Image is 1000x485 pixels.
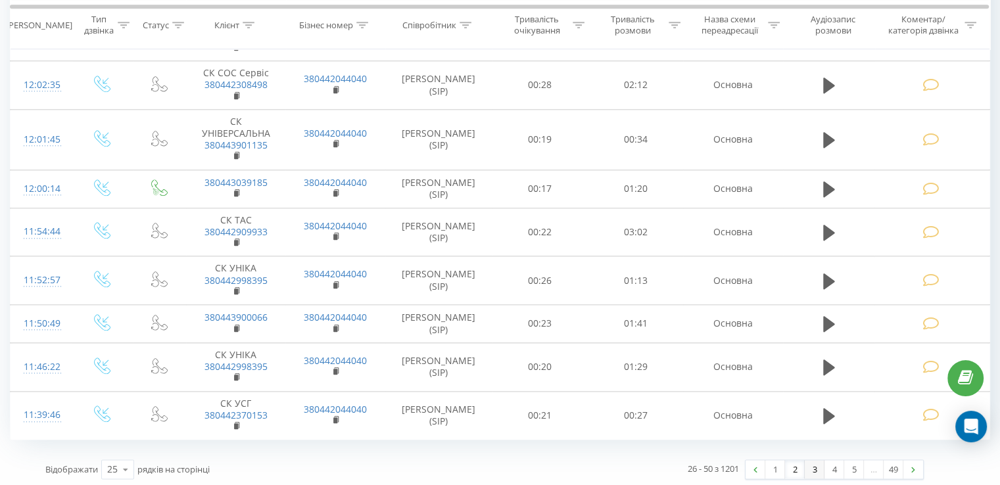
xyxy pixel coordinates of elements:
[785,460,805,478] a: 2
[24,311,59,336] div: 11:50:49
[24,402,59,428] div: 11:39:46
[385,343,492,392] td: [PERSON_NAME] (SIP)
[24,354,59,380] div: 11:46:22
[683,61,782,110] td: Основна
[492,304,588,342] td: 00:23
[385,304,492,342] td: [PERSON_NAME] (SIP)
[204,409,268,421] a: 380442370153
[795,14,872,36] div: Аудіозапис розмови
[204,139,268,151] a: 380443901135
[204,176,268,189] a: 380443039185
[683,208,782,256] td: Основна
[304,267,367,280] a: 380442044040
[492,391,588,440] td: 00:21
[844,460,864,478] a: 5
[204,225,268,238] a: 380442909933
[385,61,492,110] td: [PERSON_NAME] (SIP)
[24,127,59,152] div: 12:01:45
[304,176,367,189] a: 380442044040
[955,411,987,442] div: Open Intercom Messenger
[492,208,588,256] td: 00:22
[696,14,765,36] div: Назва схеми переадресації
[24,176,59,202] div: 12:00:14
[492,109,588,170] td: 00:19
[304,219,367,232] a: 380442044040
[492,61,588,110] td: 00:28
[492,170,588,208] td: 00:17
[83,14,114,36] div: Тип дзвінка
[588,109,683,170] td: 00:34
[24,219,59,244] div: 11:54:44
[6,19,72,30] div: [PERSON_NAME]
[824,460,844,478] a: 4
[765,460,785,478] a: 1
[884,460,903,478] a: 49
[492,256,588,305] td: 00:26
[588,256,683,305] td: 01:13
[186,343,285,392] td: СК УНІКА
[492,343,588,392] td: 00:20
[214,19,239,30] div: Клієнт
[588,61,683,110] td: 02:12
[683,343,782,392] td: Основна
[204,311,268,323] a: 380443900066
[24,72,59,98] div: 12:02:35
[186,208,285,256] td: СК ТАС
[186,109,285,170] td: СК УНІВЕРСАЛЬНА
[107,463,118,476] div: 25
[304,72,367,85] a: 380442044040
[304,311,367,323] a: 380442044040
[683,170,782,208] td: Основна
[385,208,492,256] td: [PERSON_NAME] (SIP)
[204,360,268,373] a: 380442998395
[385,170,492,208] td: [PERSON_NAME] (SIP)
[588,391,683,440] td: 00:27
[304,354,367,367] a: 380442044040
[24,267,59,293] div: 11:52:57
[304,403,367,415] a: 380442044040
[588,170,683,208] td: 01:20
[186,61,285,110] td: СК СОС Сервіс
[683,304,782,342] td: Основна
[683,391,782,440] td: Основна
[588,208,683,256] td: 03:02
[600,14,665,36] div: Тривалість розмови
[304,127,367,139] a: 380442044040
[385,109,492,170] td: [PERSON_NAME] (SIP)
[504,14,570,36] div: Тривалість очікування
[186,391,285,440] td: СК УСГ
[137,463,210,475] span: рядків на сторінці
[186,256,285,305] td: СК УНІКА
[588,343,683,392] td: 01:29
[45,463,98,475] span: Відображати
[805,460,824,478] a: 3
[884,14,961,36] div: Коментар/категорія дзвінка
[299,19,353,30] div: Бізнес номер
[204,78,268,91] a: 380442308498
[402,19,456,30] div: Співробітник
[864,460,884,478] div: …
[683,256,782,305] td: Основна
[688,462,739,475] div: 26 - 50 з 1201
[588,304,683,342] td: 01:41
[385,391,492,440] td: [PERSON_NAME] (SIP)
[143,19,169,30] div: Статус
[683,109,782,170] td: Основна
[204,274,268,287] a: 380442998395
[385,256,492,305] td: [PERSON_NAME] (SIP)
